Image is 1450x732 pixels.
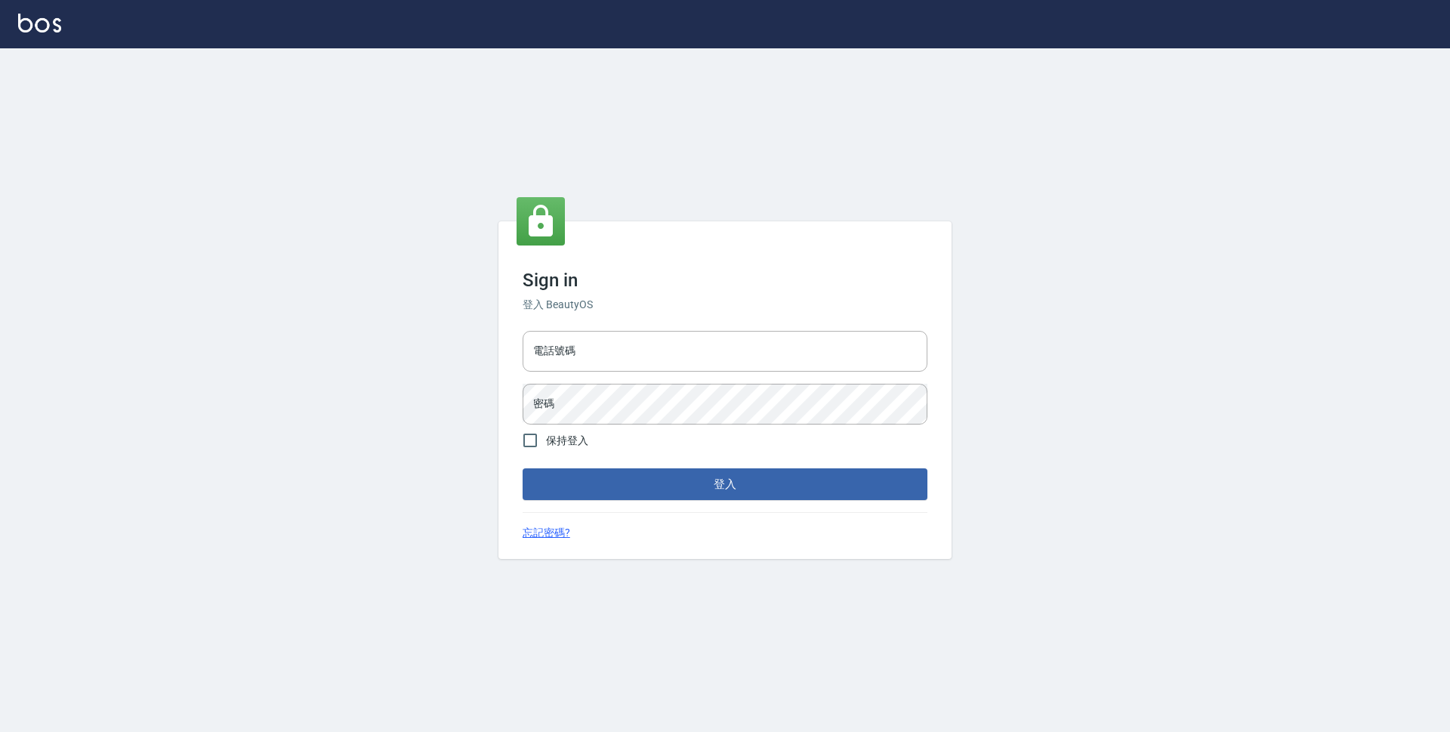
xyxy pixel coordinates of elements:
span: 保持登入 [546,433,588,449]
a: 忘記密碼? [523,525,570,541]
img: Logo [18,14,61,32]
h3: Sign in [523,270,927,291]
button: 登入 [523,468,927,500]
h6: 登入 BeautyOS [523,297,927,313]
